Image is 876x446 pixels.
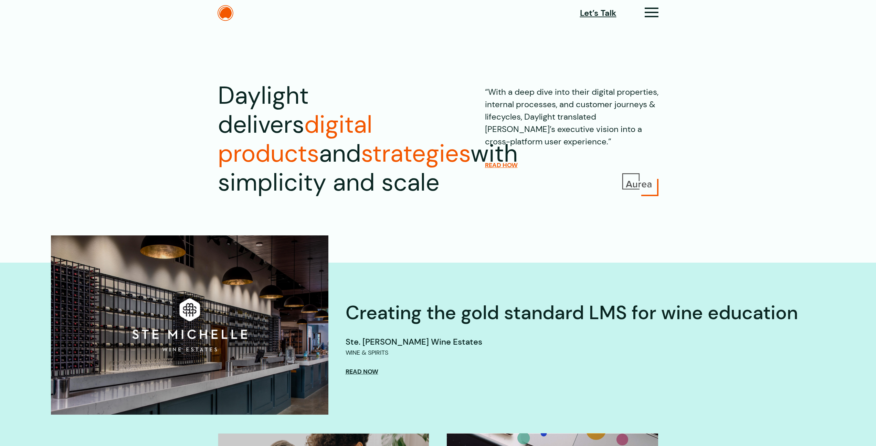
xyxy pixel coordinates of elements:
img: Aurea Logo [621,172,653,191]
p: “With a deep dive into their digital properties, internal processes, and customer journeys & life... [485,81,658,148]
span: strategies [361,138,471,169]
a: READ HOW [485,161,518,169]
span: digital products [218,109,372,169]
img: A wine bar with a text Ste. Michelle Wine Estates [51,235,328,415]
div: Ste. [PERSON_NAME] Wine Estates [346,336,798,348]
h2: Creating the gold standard LMS for wine education [346,301,798,325]
p: Wine & Spirits [346,348,389,357]
h1: Daylight delivers and with simplicity and scale [218,81,440,197]
a: Let’s Talk [580,7,616,19]
a: Read Now [346,368,378,375]
img: The Daylight Studio Logo [218,5,233,21]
